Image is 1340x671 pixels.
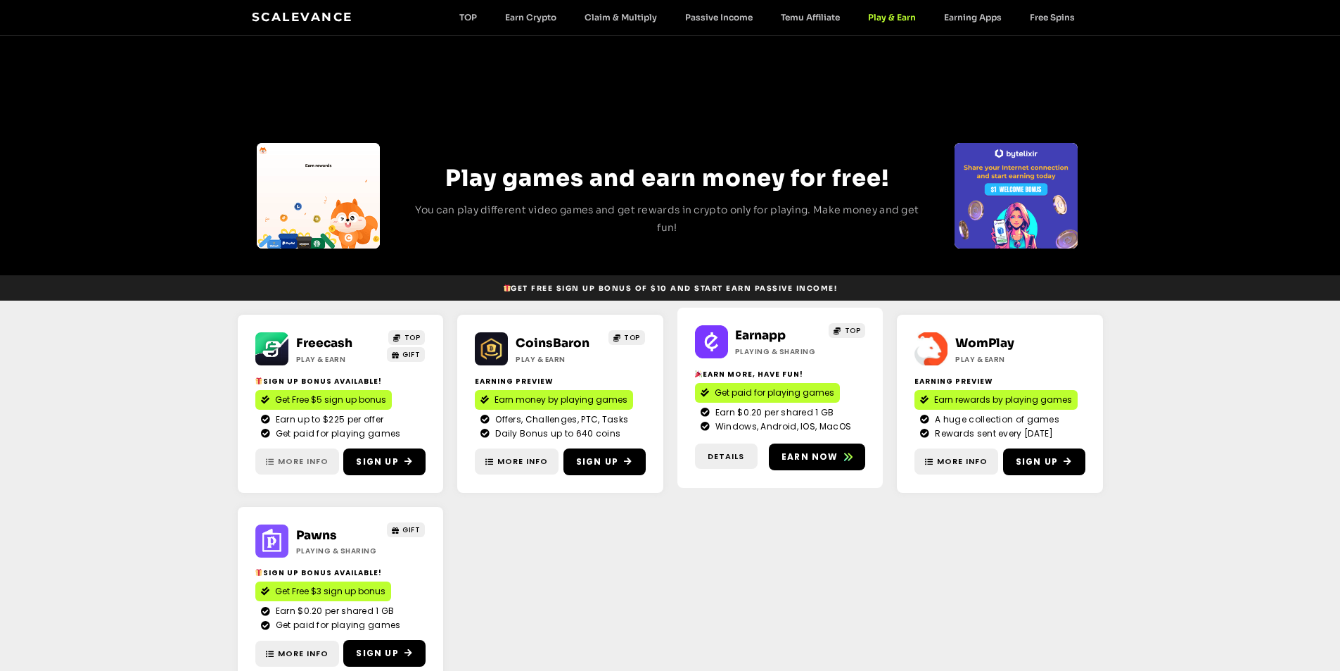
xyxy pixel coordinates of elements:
a: Get Free $5 sign up bonus [255,390,392,410]
a: TOP [608,330,645,345]
a: Free Spins [1016,12,1089,23]
a: TOP [445,12,491,23]
h2: Playing & Sharing [296,546,381,556]
span: Sign Up [356,456,398,468]
span: Get paid for playing games [715,387,834,399]
span: Earn rewards by playing games [934,394,1072,406]
a: Sign Up [343,449,426,475]
h2: Play games and earn money for free! [407,161,929,196]
a: More Info [914,449,998,475]
a: 🎁Get Free Sign Up Bonus of $10 and start earn passive income! [497,280,843,297]
a: WomPlay [955,336,1014,351]
span: Sign Up [576,456,618,468]
a: More Info [255,449,339,475]
span: Earn money by playing games [494,394,627,406]
a: Earn money by playing games [475,390,633,410]
span: More Info [497,456,548,468]
a: GIFT [387,522,426,537]
a: Scalevance [252,10,353,24]
div: Slides [955,143,1078,249]
span: Get paid for playing games [272,427,401,440]
h2: Playing & Sharing [735,346,822,357]
span: Sign Up [356,647,398,660]
a: Freecash [296,336,352,351]
span: Rewards sent every [DATE] [931,427,1054,440]
a: Sign Up [343,640,426,667]
h2: Sign Up Bonus Available! [255,567,426,578]
a: Pawns [296,528,337,543]
div: 2 / 4 [955,143,1078,249]
h2: Earning Preview [914,376,1085,387]
h2: Play & Earn [516,354,601,365]
a: More Info [255,641,339,667]
img: 🎁 [255,569,262,576]
a: Temu Affiliate [767,12,854,23]
a: Play & Earn [854,12,930,23]
span: Daily Bonus up to 640 coins [492,427,620,440]
h2: Play & Earn [296,354,381,365]
a: Claim & Multiply [570,12,671,23]
a: Passive Income [671,12,767,23]
span: GIFT [402,525,420,535]
a: TOP [829,323,865,338]
div: Slides [257,143,380,249]
h2: Sign Up Bonus Available! [255,376,426,387]
span: Sign Up [1016,456,1058,468]
a: Earn Crypto [491,12,570,23]
span: Earn $0.20 per shared 1 GB [712,406,834,419]
span: Earn $0.20 per shared 1 GB [272,605,395,617]
span: More Info [937,456,988,468]
img: 🎉 [695,370,702,377]
img: 🎁 [255,377,262,384]
p: You can play different video games and get rewards in crypto only for playing. Make money and get... [407,201,929,237]
span: Get paid for playing games [272,619,401,632]
span: Get Free $3 sign up bonus [275,585,385,598]
a: Earnapp [735,328,786,343]
a: Details [695,444,758,470]
a: Get paid for playing games [695,383,840,403]
a: Get Free $3 sign up bonus [255,582,391,601]
a: Earn now [769,444,866,470]
a: TOP [388,330,425,345]
span: Earn up to $225 per offer [272,413,384,426]
a: Earning Apps [930,12,1016,23]
span: A huge collection of games [931,413,1059,426]
h2: Earn More, Have Fun! [695,369,866,380]
a: CoinsBaron [516,336,589,351]
span: Earn now [781,451,838,463]
a: Earn rewards by playing games [914,390,1078,410]
div: 2 / 4 [257,143,380,249]
span: Details [708,451,744,463]
span: Offers, Challenges, PTC, Tasks [492,413,628,426]
span: More Info [278,648,328,660]
span: Get Free Sign Up Bonus of $10 and start earn passive income! [503,283,837,294]
span: TOP [404,332,421,343]
a: GIFT [387,347,426,362]
h2: Earning Preview [475,376,646,387]
a: More Info [475,449,559,475]
span: Windows, Android, IOS, MacOS [712,420,851,433]
h2: Play & Earn [955,354,1040,365]
span: More Info [278,456,328,468]
img: 🎁 [504,284,511,291]
a: Sign Up [563,449,646,475]
a: Sign Up [1003,449,1085,475]
span: TOP [845,325,861,336]
nav: Menu [445,12,1089,23]
span: Get Free $5 sign up bonus [275,394,386,406]
span: GIFT [402,349,420,360]
span: TOP [624,332,640,343]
